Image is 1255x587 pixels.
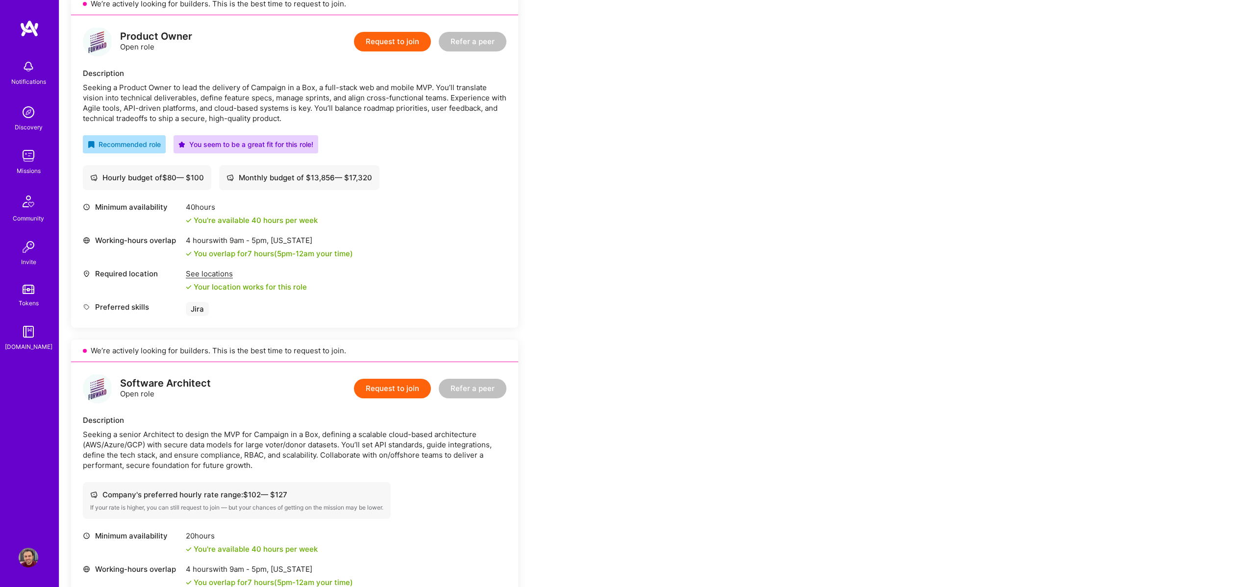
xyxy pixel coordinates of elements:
[186,202,318,212] div: 40 hours
[83,565,90,573] i: icon World
[90,491,98,498] i: icon Cash
[186,546,192,552] i: icon Check
[19,298,39,308] div: Tokens
[71,340,518,362] div: We’re actively looking for builders. This is the best time to request to join.
[354,32,431,51] button: Request to join
[186,218,192,223] i: icon Check
[83,302,181,312] div: Preferred skills
[120,378,211,399] div: Open role
[83,235,181,245] div: Working-hours overlap
[90,504,383,512] div: If your rate is higher, you can still request to join — but your chances of getting on the missio...
[83,270,90,277] i: icon Location
[83,202,181,212] div: Minimum availability
[83,82,506,123] div: Seeking a Product Owner to lead the delivery of Campaign in a Box, a full-stack web and mobile MV...
[19,102,38,122] img: discovery
[186,269,307,279] div: See locations
[186,215,318,225] div: You're available 40 hours per week
[17,190,40,213] img: Community
[178,139,313,149] div: You seem to be a great fit for this role!
[186,302,209,316] div: Jira
[120,378,211,389] div: Software Architect
[83,27,112,56] img: logo
[186,580,192,586] i: icon Check
[83,532,90,539] i: icon Clock
[17,166,41,176] div: Missions
[439,379,506,398] button: Refer a peer
[19,146,38,166] img: teamwork
[5,342,52,352] div: [DOMAIN_NAME]
[186,282,307,292] div: Your location works for this role
[19,548,38,567] img: User Avatar
[83,269,181,279] div: Required location
[277,249,314,258] span: 5pm - 12am
[83,429,506,470] div: Seeking a senior Architect to design the MVP for Campaign in a Box, defining a scalable cloud-bas...
[83,303,90,311] i: icon Tag
[186,564,353,574] div: 4 hours with [US_STATE]
[186,544,318,554] div: You're available 40 hours per week
[186,251,192,257] i: icon Check
[186,284,192,290] i: icon Check
[227,236,271,245] span: 9am - 5pm ,
[83,415,506,425] div: Description
[90,174,98,181] i: icon Cash
[19,237,38,257] img: Invite
[16,548,41,567] a: User Avatar
[21,257,36,267] div: Invite
[354,379,431,398] button: Request to join
[13,213,44,223] div: Community
[226,172,372,183] div: Monthly budget of $ 13,856 — $ 17,320
[439,32,506,51] button: Refer a peer
[227,564,271,574] span: 9am - 5pm ,
[15,122,43,132] div: Discovery
[19,57,38,76] img: bell
[20,20,39,37] img: logo
[120,31,192,52] div: Open role
[88,141,95,148] i: icon RecommendedBadge
[186,235,353,245] div: 4 hours with [US_STATE]
[194,248,353,259] div: You overlap for 7 hours ( your time)
[83,564,181,574] div: Working-hours overlap
[83,531,181,541] div: Minimum availability
[90,489,383,500] div: Company's preferred hourly rate range: $ 102 — $ 127
[226,174,234,181] i: icon Cash
[19,322,38,342] img: guide book
[11,76,46,87] div: Notifications
[83,237,90,244] i: icon World
[83,68,506,78] div: Description
[90,172,204,183] div: Hourly budget of $ 80 — $ 100
[83,374,112,403] img: logo
[88,139,161,149] div: Recommended role
[186,531,318,541] div: 20 hours
[23,285,34,294] img: tokens
[178,141,185,148] i: icon PurpleStar
[120,31,192,42] div: Product Owner
[83,203,90,211] i: icon Clock
[277,578,314,587] span: 5pm - 12am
